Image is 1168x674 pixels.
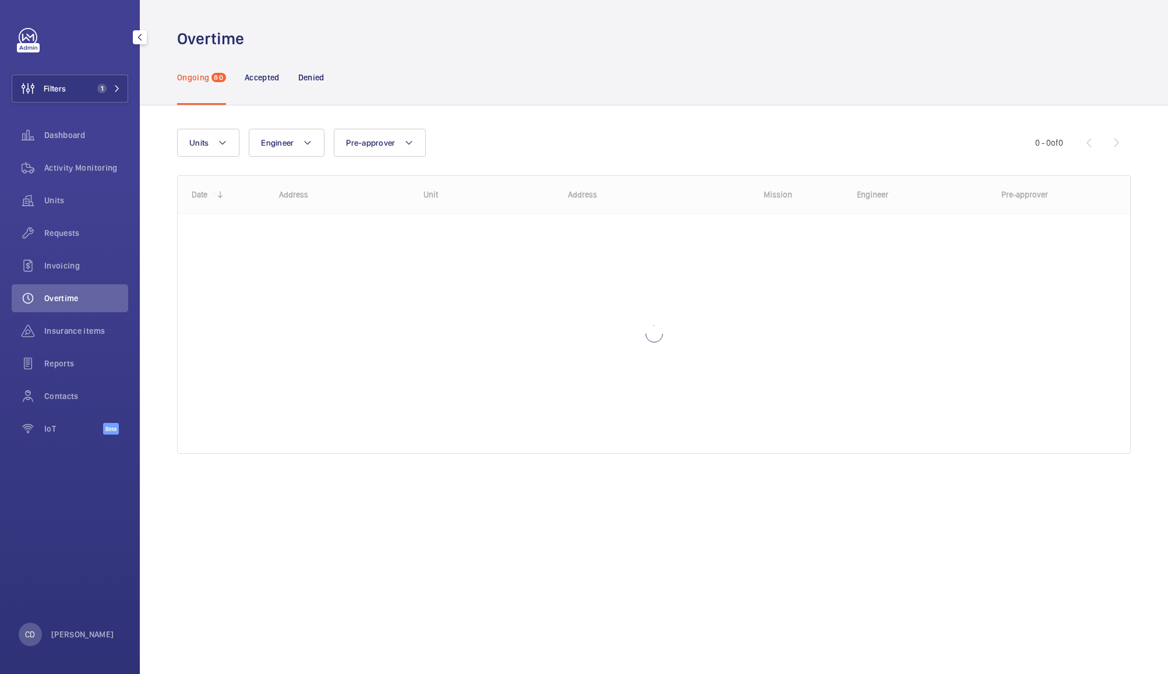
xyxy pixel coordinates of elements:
[1051,138,1058,147] span: of
[97,84,107,93] span: 1
[177,129,239,157] button: Units
[12,75,128,103] button: Filters1
[44,292,128,304] span: Overtime
[44,129,128,141] span: Dashboard
[51,629,114,640] p: [PERSON_NAME]
[44,83,66,94] span: Filters
[245,72,280,83] p: Accepted
[346,138,395,147] span: Pre-approver
[44,423,103,435] span: IoT
[298,72,324,83] p: Denied
[177,72,209,83] p: Ongoing
[44,325,128,337] span: Insurance items
[177,28,251,50] h1: Overtime
[44,227,128,239] span: Requests
[261,138,294,147] span: Engineer
[44,358,128,369] span: Reports
[44,390,128,402] span: Contacts
[211,73,225,82] span: 80
[249,129,324,157] button: Engineer
[103,423,119,435] span: Beta
[44,260,128,271] span: Invoicing
[334,129,426,157] button: Pre-approver
[1035,139,1063,147] span: 0 - 0 0
[25,629,35,640] p: CD
[44,195,128,206] span: Units
[44,162,128,174] span: Activity Monitoring
[189,138,209,147] span: Units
